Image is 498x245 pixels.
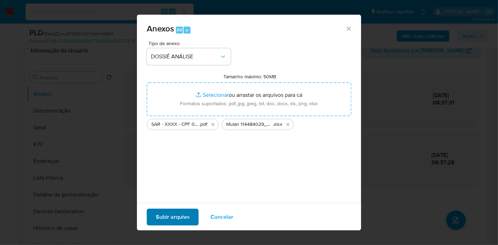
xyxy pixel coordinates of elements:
[226,121,273,128] span: Mulan 114484029_2025_09_01_08_05_12
[148,41,233,46] span: Tipo de anexo
[186,27,188,33] span: a
[147,22,174,35] span: Anexos
[151,53,220,60] span: DOSSIÊ ANÁLISE
[210,209,233,225] span: Cancelar
[151,121,199,128] span: SAR - XXXX - CPF 03419321910 - [PERSON_NAME]
[345,25,352,31] button: Fechar
[201,209,242,225] button: Cancelar
[147,116,351,130] ul: Arquivos selecionados
[156,209,189,225] span: Subir arquivo
[177,27,182,33] span: Alt
[209,120,217,129] button: Excluir SAR - XXXX - CPF 03419321910 - GILSON ALVES PINTO.pdf
[273,121,282,128] span: .xlsx
[284,120,292,129] button: Excluir Mulan 114484029_2025_09_01_08_05_12.xlsx
[199,121,207,128] span: .pdf
[224,73,277,80] label: Tamanho máximo: 50MB
[147,209,199,225] button: Subir arquivo
[147,48,231,65] button: DOSSIÊ ANÁLISE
